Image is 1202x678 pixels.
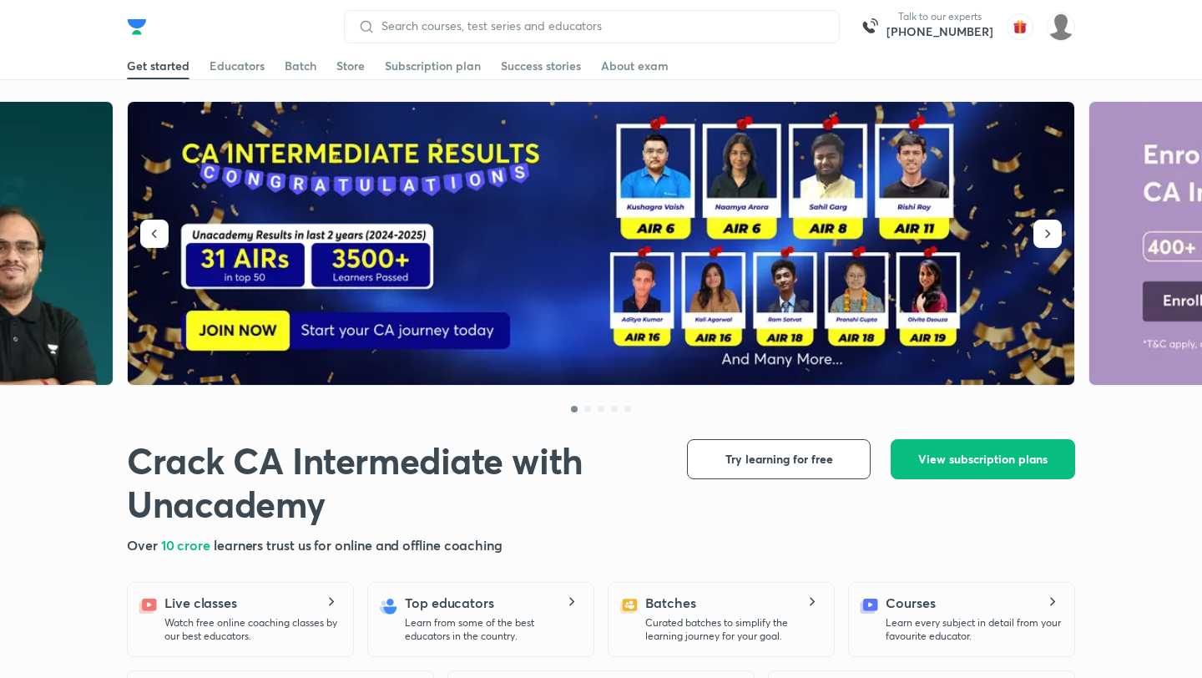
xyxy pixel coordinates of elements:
button: View subscription plans [891,439,1075,479]
p: Learn from some of the best educators in the country. [405,616,580,643]
a: [PHONE_NUMBER] [886,23,993,40]
a: Success stories [501,53,581,79]
a: About exam [601,53,669,79]
div: Batch [285,58,316,74]
span: learners trust us for online and offline coaching [214,536,503,554]
a: Get started [127,53,189,79]
p: Learn every subject in detail from your favourite educator. [886,616,1061,643]
div: Get started [127,58,189,74]
img: avatar [1007,13,1033,40]
a: Batch [285,53,316,79]
input: Search courses, test series and educators [375,19,826,33]
img: Company Logo [127,17,147,37]
div: About exam [601,58,669,74]
div: Store [336,58,365,74]
div: Educators [210,58,265,74]
a: Store [336,53,365,79]
img: call-us [853,10,886,43]
span: View subscription plans [918,451,1048,468]
h5: Courses [886,593,935,613]
div: Success stories [501,58,581,74]
h5: Live classes [164,593,237,613]
span: 10 crore [161,536,214,554]
img: Jyoti [1047,13,1075,41]
h5: Top educators [405,593,494,613]
span: Try learning for free [725,451,833,468]
p: Talk to our experts [886,10,993,23]
p: Watch free online coaching classes by our best educators. [164,616,340,643]
div: Subscription plan [385,58,481,74]
h5: Batches [645,593,695,613]
h1: Crack CA Intermediate with Unacademy [127,439,660,526]
button: Try learning for free [687,439,871,479]
a: Educators [210,53,265,79]
p: Curated batches to simplify the learning journey for your goal. [645,616,821,643]
span: Over [127,536,161,554]
a: Subscription plan [385,53,481,79]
